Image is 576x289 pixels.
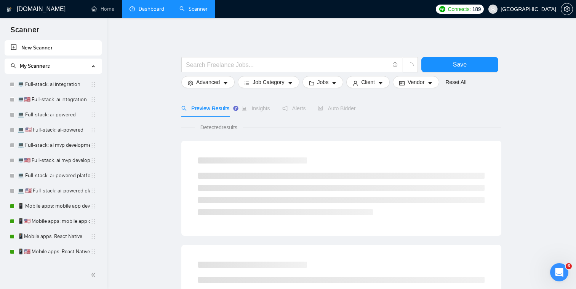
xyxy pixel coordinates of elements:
[90,188,96,194] span: holder
[18,198,90,214] a: 📱 Mobile apps: mobile app developer
[238,76,299,88] button: barsJob Categorycaret-down
[421,57,498,72] button: Save
[393,62,398,67] span: info-circle
[5,153,102,168] li: 💻🇺🇸 Full-stack: ai mvp development
[6,3,12,16] img: logo
[90,203,96,209] span: holder
[5,77,102,92] li: 💻 Full-stack: ai integration
[318,106,323,111] span: robot
[18,77,90,92] a: 💻 Full-stack: ai integration
[5,138,102,153] li: 💻 Full-stack: ai mvp development
[18,138,90,153] a: 💻 Full-stack: ai mvp development
[361,78,375,86] span: Client
[18,183,90,198] a: 💻 🇺🇸 Full-stack: ai-powered platform
[5,229,102,244] li: 📱Mobile apps: React Native
[18,244,90,259] a: 📱🇺🇸 Mobile apps: React Native
[242,106,247,111] span: area-chart
[186,60,389,70] input: Search Freelance Jobs...
[490,6,496,12] span: user
[90,142,96,148] span: holder
[253,78,284,86] span: Job Category
[91,271,98,279] span: double-left
[18,153,90,168] a: 💻🇺🇸 Full-stack: ai mvp development
[18,229,90,244] a: 📱Mobile apps: React Native
[181,76,235,88] button: settingAdvancedcaret-down
[550,263,568,281] iframe: Intercom live chat
[11,63,16,68] span: search
[378,80,383,86] span: caret-down
[5,198,102,214] li: 📱 Mobile apps: mobile app developer
[317,78,329,86] span: Jobs
[90,112,96,118] span: holder
[453,60,467,69] span: Save
[561,3,573,15] button: setting
[90,233,96,240] span: holder
[223,80,228,86] span: caret-down
[566,263,572,269] span: 6
[5,259,102,275] li: 📱Mobile apps: React Native + AI integration
[18,122,90,138] a: 💻 🇺🇸 Full-stack: ai-powered
[5,214,102,229] li: 📱🇺🇸 Mobile apps: mobile app developer
[18,214,90,229] a: 📱🇺🇸 Mobile apps: mobile app developer
[427,80,433,86] span: caret-down
[18,107,90,122] a: 💻 Full-stack: ai-powered
[448,5,470,13] span: Connects:
[181,105,229,111] span: Preview Results
[561,6,573,12] span: setting
[90,81,96,87] span: holder
[90,127,96,133] span: holder
[90,218,96,224] span: holder
[282,106,288,111] span: notification
[407,62,414,69] span: loading
[11,63,50,69] span: My Scanners
[408,78,424,86] span: Vendor
[318,105,355,111] span: Auto Bidder
[195,123,243,132] span: Detected results
[5,107,102,122] li: 💻 Full-stack: ai-powered
[353,80,358,86] span: user
[18,92,90,107] a: 💻🇺🇸 Full-stack: ai integration
[90,249,96,255] span: holder
[5,122,102,138] li: 💻 🇺🇸 Full-stack: ai-powered
[5,168,102,183] li: 💻 Full-stack: ai-powered platform
[302,76,344,88] button: folderJobscaret-down
[242,105,270,111] span: Insights
[244,80,250,86] span: bars
[18,168,90,183] a: 💻 Full-stack: ai-powered platform
[90,157,96,164] span: holder
[472,5,481,13] span: 189
[399,80,405,86] span: idcard
[288,80,293,86] span: caret-down
[5,183,102,198] li: 💻 🇺🇸 Full-stack: ai-powered platform
[561,6,573,12] a: setting
[90,173,96,179] span: holder
[11,40,96,56] a: New Scanner
[179,6,208,12] a: searchScanner
[282,105,306,111] span: Alerts
[346,76,390,88] button: userClientcaret-down
[439,6,445,12] img: upwork-logo.png
[130,6,164,12] a: dashboardDashboard
[91,6,114,12] a: homeHome
[232,105,239,112] div: Tooltip anchor
[196,78,220,86] span: Advanced
[5,92,102,107] li: 💻🇺🇸 Full-stack: ai integration
[5,40,102,56] li: New Scanner
[393,76,439,88] button: idcardVendorcaret-down
[20,63,50,69] span: My Scanners
[90,97,96,103] span: holder
[5,244,102,259] li: 📱🇺🇸 Mobile apps: React Native
[5,24,45,40] span: Scanner
[331,80,337,86] span: caret-down
[445,78,466,86] a: Reset All
[181,106,187,111] span: search
[188,80,193,86] span: setting
[309,80,314,86] span: folder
